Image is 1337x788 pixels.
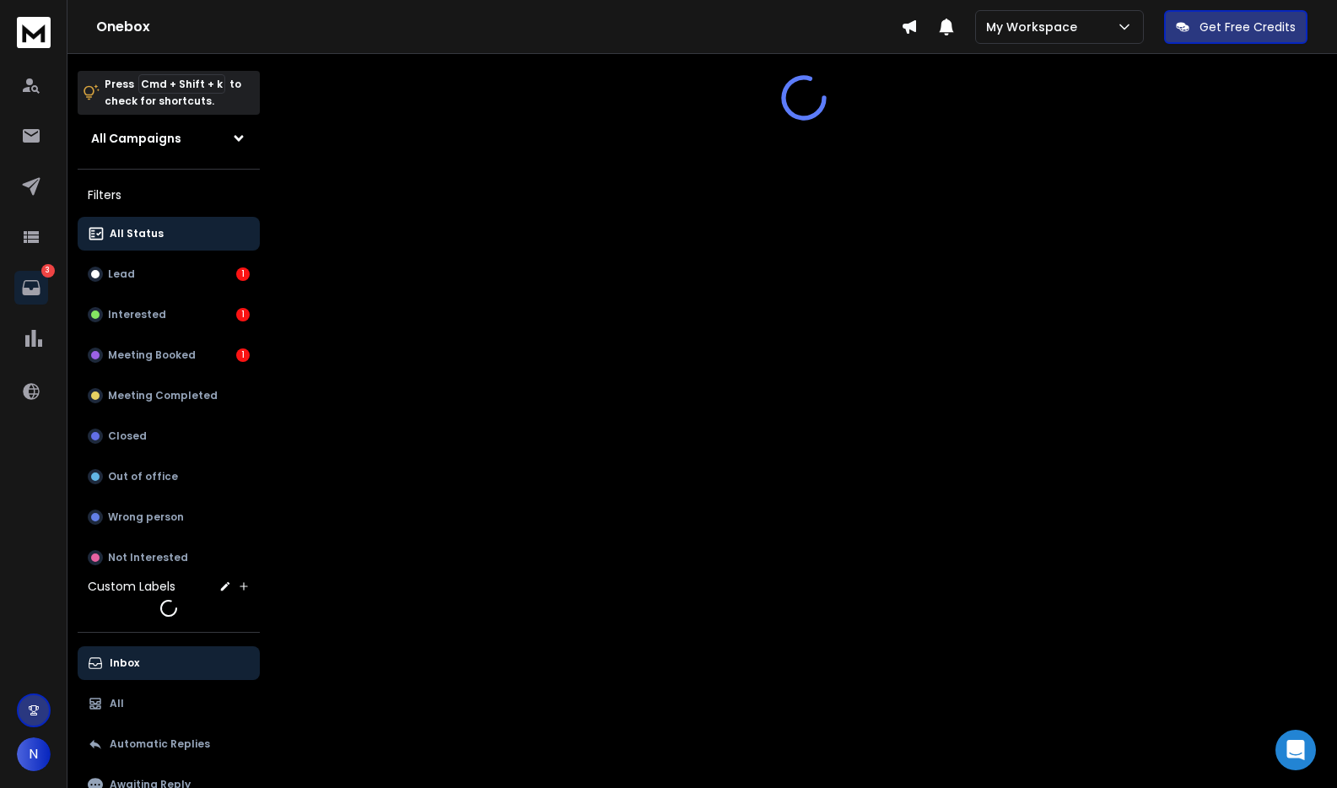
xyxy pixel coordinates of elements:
p: All [110,697,124,710]
p: Lead [108,267,135,281]
p: Out of office [108,470,178,483]
button: Automatic Replies [78,727,260,761]
h1: All Campaigns [91,130,181,147]
button: All [78,687,260,721]
img: logo [17,17,51,48]
button: Meeting Completed [78,379,260,413]
p: Not Interested [108,551,188,564]
p: Wrong person [108,510,184,524]
p: 3 [41,264,55,278]
p: Closed [108,429,147,443]
button: Get Free Credits [1164,10,1307,44]
button: All Status [78,217,260,251]
button: Not Interested [78,541,260,575]
a: 3 [14,271,48,305]
p: Get Free Credits [1200,19,1296,35]
h3: Filters [78,183,260,207]
p: Interested [108,308,166,321]
p: Automatic Replies [110,737,210,751]
h3: Custom Labels [88,578,175,595]
p: My Workspace [986,19,1084,35]
div: 1 [236,348,250,362]
button: Interested1 [78,298,260,332]
button: Out of office [78,460,260,494]
button: Lead1 [78,257,260,291]
span: Cmd + Shift + k [138,74,225,94]
div: 1 [236,267,250,281]
p: Meeting Completed [108,389,218,402]
div: Open Intercom Messenger [1275,730,1316,770]
p: Meeting Booked [108,348,196,362]
button: Closed [78,419,260,453]
p: All Status [110,227,164,240]
button: Meeting Booked1 [78,338,260,372]
button: All Campaigns [78,121,260,155]
h1: Onebox [96,17,901,37]
button: Wrong person [78,500,260,534]
button: N [17,737,51,771]
button: Inbox [78,646,260,680]
p: Press to check for shortcuts. [105,76,241,110]
div: 1 [236,308,250,321]
p: Inbox [110,656,139,670]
